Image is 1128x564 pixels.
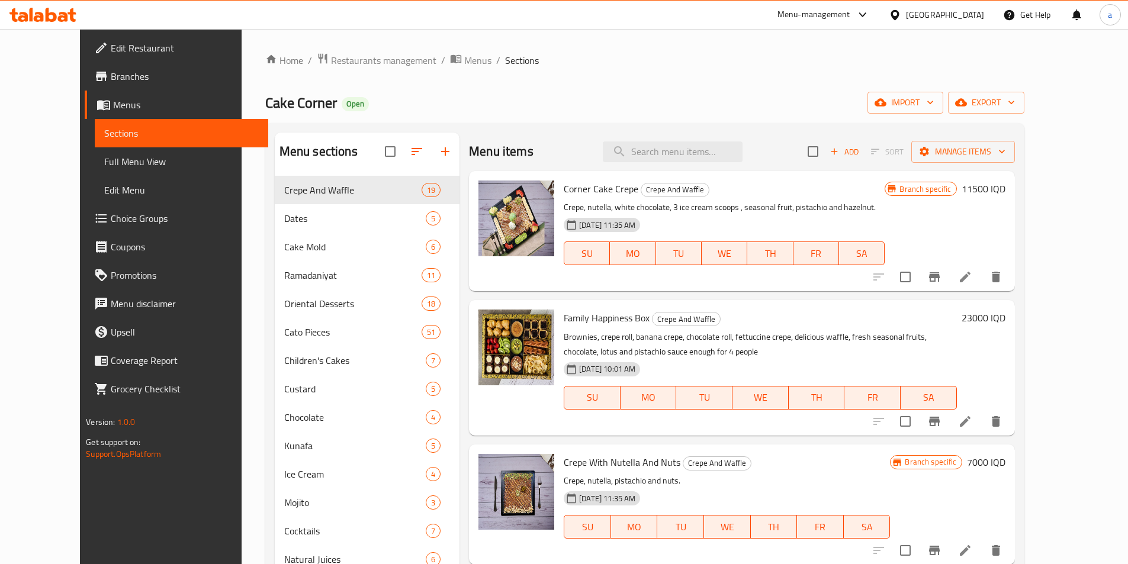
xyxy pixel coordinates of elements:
[982,407,1010,436] button: delete
[893,409,918,434] span: Select to update
[574,220,640,231] span: [DATE] 11:35 AM
[893,538,918,563] span: Select to update
[825,143,863,161] button: Add
[422,270,440,281] span: 11
[657,515,704,539] button: TU
[426,440,440,452] span: 5
[85,261,268,289] a: Promotions
[265,89,337,116] span: Cake Corner
[901,386,957,410] button: SA
[284,296,422,311] div: Oriental Desserts
[422,296,441,311] div: items
[85,34,268,62] a: Edit Restaurant
[737,389,784,406] span: WE
[275,517,459,545] div: Cocktails7
[275,460,459,488] div: Ice Cream4
[478,181,554,256] img: Corner Cake Crepe
[564,453,680,471] span: Crepe With Nutella And Nuts
[441,53,445,67] li: /
[920,263,949,291] button: Branch-specific-item
[895,183,956,195] span: Branch specific
[900,456,961,468] span: Branch specific
[921,144,1005,159] span: Manage items
[284,211,426,225] span: Dates
[422,185,440,196] span: 19
[641,183,709,196] span: Crepe And Waffle
[661,245,697,262] span: TU
[702,241,747,265] button: WE
[905,389,952,406] span: SA
[662,518,699,536] span: TU
[603,141,743,162] input: search
[426,495,441,510] div: items
[378,139,403,164] span: Select all sections
[426,241,440,253] span: 6
[275,176,459,204] div: Crepe And Waffle19
[284,183,422,197] span: Crepe And Waffle
[967,454,1005,470] h6: 7000 IQD
[704,515,751,539] button: WE
[616,518,653,536] span: MO
[1108,8,1112,21] span: a
[564,473,890,488] p: Crepe, nutella, pistachio and nuts.
[275,375,459,403] div: Custard5
[948,92,1024,114] button: export
[839,241,885,265] button: SA
[95,119,268,147] a: Sections
[284,524,426,538] span: Cocktails
[569,245,605,262] span: SU
[611,515,658,539] button: MO
[793,389,840,406] span: TH
[275,289,459,318] div: Oriental Desserts18
[732,386,789,410] button: WE
[284,410,426,424] span: Chocolate
[681,389,728,406] span: TU
[426,410,441,424] div: items
[284,353,426,368] span: Children's Cakes
[958,414,972,428] a: Edit menu item
[426,469,440,480] span: 4
[86,414,115,430] span: Version:
[426,211,441,225] div: items
[426,412,440,423] span: 4
[85,62,268,91] a: Branches
[317,53,436,68] a: Restaurants management
[275,261,459,289] div: Ramadaniyat11
[751,515,798,539] button: TH
[111,382,259,396] span: Grocery Checklist
[342,97,369,111] div: Open
[426,526,440,537] span: 7
[104,183,259,197] span: Edit Menu
[265,53,303,67] a: Home
[426,497,440,508] span: 3
[683,456,751,470] span: Crepe And Waffle
[279,143,358,160] h2: Menu sections
[844,386,901,410] button: FR
[85,318,268,346] a: Upsell
[284,268,422,282] span: Ramadaniyat
[426,353,441,368] div: items
[113,98,259,112] span: Menus
[478,310,554,385] img: Family Happiness Box
[844,245,880,262] span: SA
[564,309,650,327] span: Family Happiness Box
[676,386,732,410] button: TU
[801,139,825,164] span: Select section
[574,363,640,375] span: [DATE] 10:01 AM
[564,386,621,410] button: SU
[95,176,268,204] a: Edit Menu
[275,233,459,261] div: Cake Mold6
[422,183,441,197] div: items
[505,53,539,67] span: Sections
[284,382,426,396] span: Custard
[275,204,459,233] div: Dates5
[844,515,891,539] button: SA
[574,493,640,504] span: [DATE] 11:35 AM
[450,53,491,68] a: Menus
[111,325,259,339] span: Upsell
